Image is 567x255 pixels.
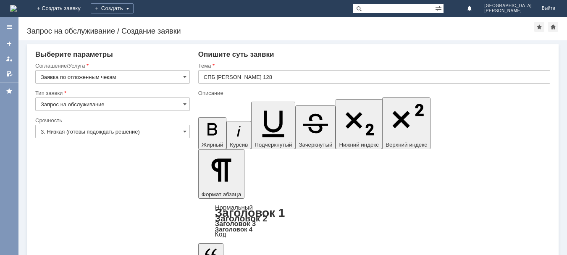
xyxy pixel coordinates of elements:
div: Сделать домашней страницей [548,22,558,32]
div: Соглашение/Услуга [35,63,188,68]
div: Запрос на обслуживание / Создание заявки [27,27,534,35]
img: logo [10,5,17,12]
a: Нормальный [215,204,253,211]
button: Подчеркнутый [251,102,295,149]
button: Жирный [198,117,227,149]
span: Выберите параметры [35,50,113,58]
a: Заголовок 4 [215,226,252,233]
div: Создать [91,3,134,13]
div: Описание [198,90,549,96]
div: Срочность [35,118,188,123]
a: Создать заявку [3,37,16,50]
button: Зачеркнутый [295,105,336,149]
span: Подчеркнутый [255,142,292,148]
a: Мои заявки [3,52,16,66]
a: Заголовок 1 [215,206,285,219]
span: Нижний индекс [339,142,379,148]
button: Формат абзаца [198,149,244,199]
span: Верхний индекс [386,142,427,148]
span: Курсив [230,142,248,148]
a: Код [215,231,226,238]
span: Формат абзаца [202,191,241,197]
div: Добавить в избранное [534,22,544,32]
div: Тема [198,63,549,68]
span: [GEOGRAPHIC_DATA] [484,3,532,8]
div: Тип заявки [35,90,188,96]
a: Перейти на домашнюю страницу [10,5,17,12]
button: Нижний индекс [336,99,382,149]
span: Зачеркнутый [299,142,332,148]
span: Опишите суть заявки [198,50,274,58]
span: Расширенный поиск [435,4,444,12]
button: Курсив [226,121,251,149]
span: [PERSON_NAME] [484,8,532,13]
button: Верхний индекс [382,97,430,149]
a: Заголовок 2 [215,213,268,223]
div: Формат абзаца [198,205,550,237]
span: Жирный [202,142,223,148]
a: Заголовок 3 [215,220,256,227]
a: Мои согласования [3,67,16,81]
